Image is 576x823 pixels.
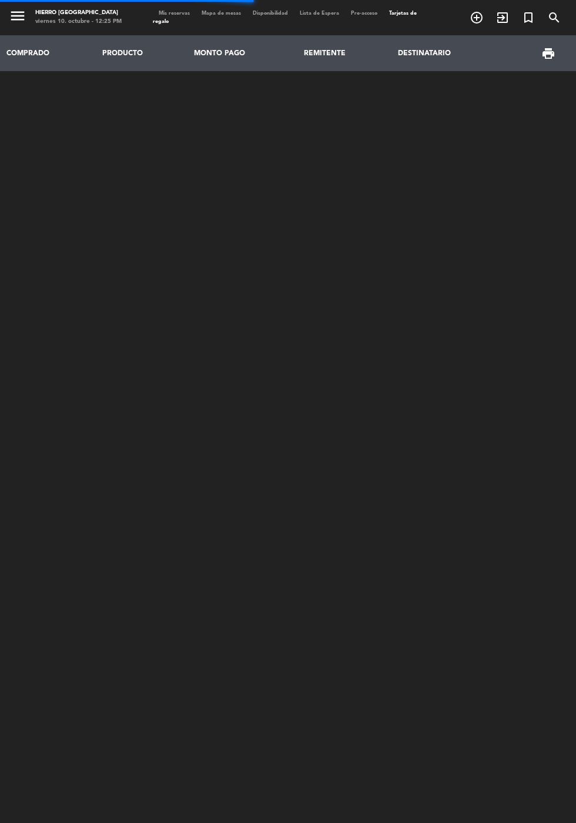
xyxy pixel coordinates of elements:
[9,7,26,28] button: menu
[391,35,505,71] th: DESTINATARIO
[9,7,26,25] i: menu
[294,11,345,16] span: Lista de Espera
[297,35,391,71] th: REMITENTE
[547,11,561,25] i: search
[196,11,247,16] span: Mapa de mesas
[247,11,294,16] span: Disponibilidad
[541,46,555,61] span: print
[345,11,383,16] span: Pre-acceso
[470,11,484,25] i: add_circle_outline
[521,11,535,25] i: turned_in_not
[187,35,297,71] th: MONTO PAGO
[96,35,187,71] th: PRODUCTO
[153,11,196,16] span: Mis reservas
[495,11,510,25] i: exit_to_app
[35,18,122,26] div: viernes 10. octubre - 12:25 PM
[35,9,122,18] div: Hierro [GEOGRAPHIC_DATA]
